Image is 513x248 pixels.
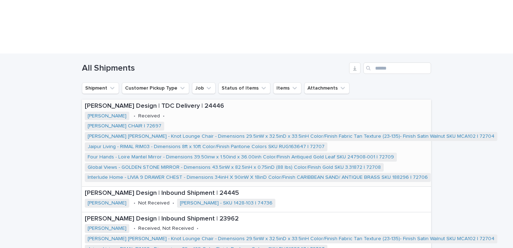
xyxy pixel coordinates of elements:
p: [PERSON_NAME] Design | TDC Delivery | 24446 [85,102,499,110]
p: Received, Not Received [138,226,194,232]
button: Status of Items [218,82,270,94]
p: • [134,200,135,206]
button: Job [192,82,216,94]
a: [PERSON_NAME] CHAIR | 72697 [88,123,161,129]
a: [PERSON_NAME] Design | TDC Delivery | 24446[PERSON_NAME] •Received•[PERSON_NAME] CHAIR | 72697 [P... [82,100,431,187]
h1: All Shipments [82,63,346,74]
p: • [134,226,135,232]
p: [PERSON_NAME] Design | Inbound Shipment | 23962 [85,215,499,223]
p: • [163,113,165,119]
p: [PERSON_NAME] Design | Inbound Shipment | 24445 [85,189,428,197]
a: Four Hands - Loire Mantel Mirror - Dimensions 39.50inw x 1.50ind x 36.00inh Color/Finish Antiqued... [88,154,394,160]
button: Customer Pickup Type [122,82,189,94]
p: Not Received [138,200,170,206]
a: [PERSON_NAME] [88,113,126,119]
a: Jaipur Living - RIMAL RIM03 - Dimensions 8ft x 10ft Color/Finish Pantone Colors SKU RUG163647 | 7... [88,144,325,150]
p: • [134,113,135,119]
p: Received [138,113,160,119]
a: [PERSON_NAME] [PERSON_NAME] - Knot Lounge Chair - Dimensions 29.5inW x 32.5inD x 33.5inH Color/Fi... [88,133,494,140]
a: [PERSON_NAME] [88,200,126,206]
a: Global Views - GOLDEN STONE MIRROR - Dimensions 43.5inW x 82.5inH x 0.75inD (88 lbs) Color/Finish... [88,165,381,171]
a: Interlude Home - LIVIA 9 DRAWER CHEST - Dimensions 34inH X 90inW X 18inD Color/Finish CARIBBEAN S... [88,174,428,181]
button: Attachments [304,82,349,94]
a: [PERSON_NAME] [PERSON_NAME] - Knot Lounge Chair - Dimensions 29.5inW x 32.5inD x 33.5inH Color/Fi... [88,236,494,242]
a: [PERSON_NAME] - SKU 1428-103 | 74736 [180,200,273,206]
button: Items [273,82,301,94]
p: • [197,226,198,232]
button: Shipment [82,82,119,94]
input: Search [363,62,431,74]
p: • [172,200,174,206]
a: [PERSON_NAME] Design | Inbound Shipment | 24445[PERSON_NAME] •Not Received•[PERSON_NAME] - SKU 14... [82,187,431,212]
a: [PERSON_NAME] [88,226,126,232]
